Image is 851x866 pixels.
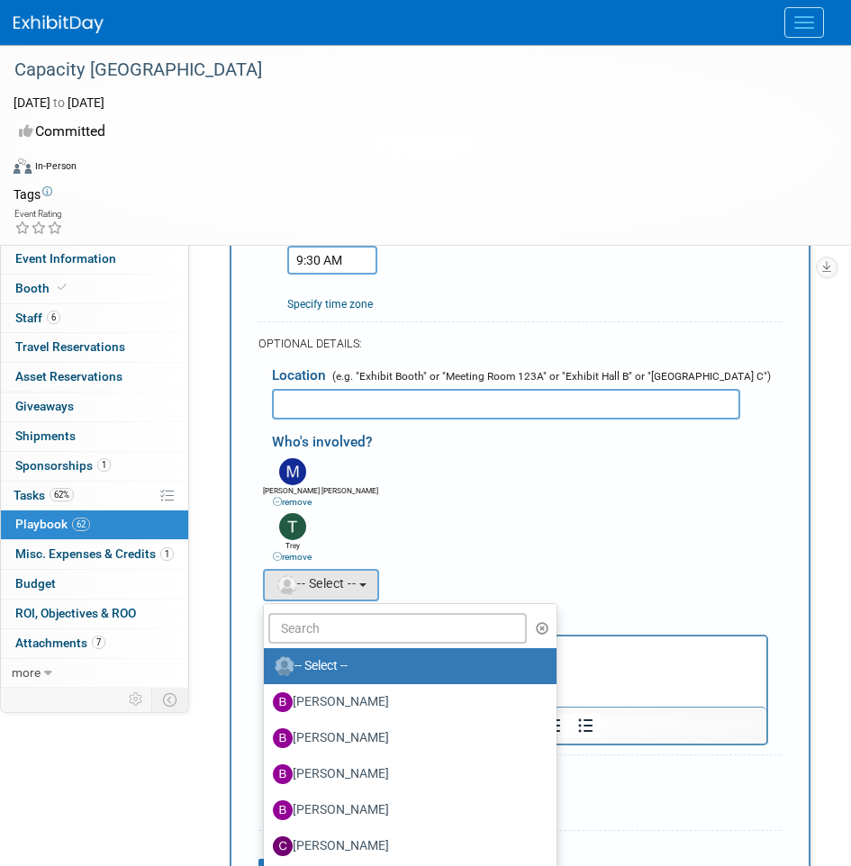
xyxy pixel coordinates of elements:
img: B.jpg [273,692,293,712]
span: Sponsorships [15,458,111,473]
a: Asset Reservations [1,363,188,392]
td: Personalize Event Tab Strip [121,688,152,711]
a: remove [273,552,312,562]
div: Event Format [14,156,828,183]
span: 1 [160,547,174,561]
img: Unassigned-User-Icon.png [275,656,294,676]
span: 1 [97,458,111,472]
img: Format-Inperson.png [14,158,32,173]
div: Event Rating [14,210,63,219]
a: ROI, Objectives & ROO [1,600,188,628]
img: B.jpg [273,800,293,820]
img: ExhibitDay [14,15,104,33]
span: Misc. Expenses & Credits [15,546,174,561]
a: Booth [1,275,188,303]
a: Shipments [1,422,188,451]
span: to [50,95,68,110]
span: more [12,665,41,680]
span: Budget [15,576,56,591]
span: (e.g. "Exhibit Booth" or "Meeting Room 123A" or "Exhibit Hall B" or "[GEOGRAPHIC_DATA] C") [329,370,771,383]
td: Toggle Event Tabs [152,688,189,711]
a: Budget [1,570,188,599]
img: M.jpg [279,458,306,485]
a: Travel Reservations [1,333,188,362]
div: OPTIONAL DETAILS: [258,336,782,352]
span: 6 [47,311,60,324]
span: Event Information [15,251,116,266]
a: Sponsorships1 [1,452,188,481]
label: [PERSON_NAME] [273,724,539,753]
a: remove [273,497,312,507]
label: -- Select -- [273,652,539,681]
span: Asset Reservations [15,369,122,383]
span: Giveaways [15,399,74,413]
a: Attachments7 [1,629,188,658]
button: Bullet list [570,713,601,738]
a: Tasks62% [1,482,188,510]
div: Committed [14,116,815,148]
a: Staff6 [1,304,188,333]
span: Attachments [15,636,105,650]
span: Tasks [14,488,74,502]
span: ROI, Objectives & ROO [15,606,136,620]
div: Capacity [GEOGRAPHIC_DATA] [8,54,815,86]
span: Booth [15,281,70,295]
img: B.jpg [273,728,293,748]
img: C.jpg [273,836,293,856]
i: Booth reservation complete [58,283,67,293]
img: B.jpg [273,764,293,784]
div: Details/Notes [272,601,768,635]
span: Location [272,367,326,383]
span: -- Select -- [276,576,356,591]
img: T.jpg [279,513,306,540]
a: Giveaways [1,392,188,421]
div: In-Person [34,159,77,173]
input: End Time [287,246,377,275]
div: Who's involved? [272,424,782,454]
label: [PERSON_NAME] [273,760,539,789]
span: Shipments [15,428,76,443]
span: Playbook [15,517,90,531]
label: [PERSON_NAME] [273,688,539,717]
span: 62 [72,518,90,531]
div: Trey [263,540,321,564]
span: Travel Reservations [15,339,125,354]
a: Event Information [1,245,188,274]
span: [DATE] [DATE] [14,95,104,110]
td: Tags [14,185,52,203]
span: Staff [15,311,60,325]
label: [PERSON_NAME] [273,832,539,861]
label: [PERSON_NAME] [273,796,539,825]
body: Rich Text Area. Press ALT-0 for help. [10,7,484,25]
a: Specify time zone [287,298,373,311]
a: more [1,659,188,688]
a: Misc. Expenses & Credits1 [1,540,188,569]
span: 62% [50,488,74,501]
div: [PERSON_NAME] [PERSON_NAME] [263,485,321,509]
button: -- Select -- [263,569,379,601]
button: Menu [784,7,824,38]
span: 7 [92,636,105,649]
input: Search [268,613,527,644]
a: Playbook62 [1,510,188,539]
